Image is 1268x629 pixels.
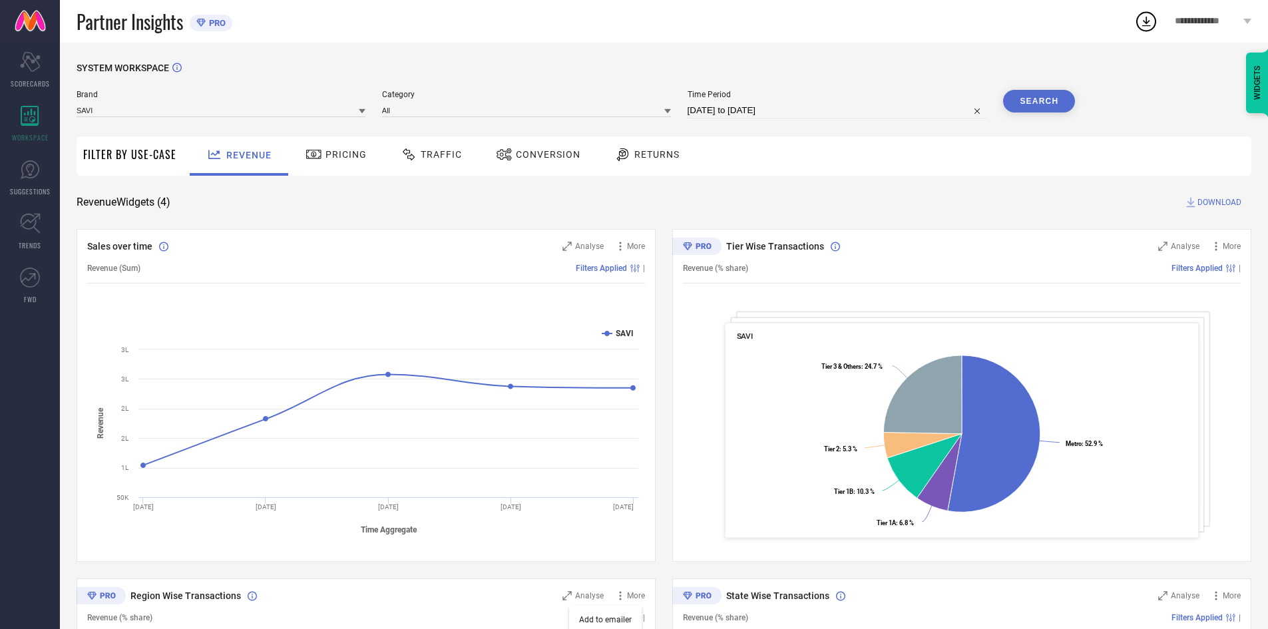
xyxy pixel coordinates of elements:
span: | [1239,613,1241,622]
span: Add to emailer [579,615,632,624]
span: Returns [634,149,680,160]
span: Revenue [226,150,272,160]
svg: Zoom [562,242,572,251]
text: 3L [121,375,129,383]
button: Search [1003,90,1075,112]
span: Revenue Widgets ( 4 ) [77,196,170,209]
text: : 52.9 % [1066,440,1103,447]
span: Filters Applied [576,264,627,273]
span: More [1223,591,1241,600]
span: Partner Insights [77,8,183,35]
span: SUGGESTIONS [10,186,51,196]
text: [DATE] [501,503,521,511]
span: | [643,264,645,273]
text: [DATE] [613,503,634,511]
text: [DATE] [256,503,276,511]
div: Premium [77,587,126,607]
text: 50K [116,494,129,501]
span: TRENDS [19,240,41,250]
tspan: Time Aggregate [361,525,417,534]
svg: Zoom [562,591,572,600]
span: Category [382,90,671,99]
span: Time Period [688,90,987,99]
tspan: Tier 2 [824,445,839,453]
span: FWD [24,294,37,304]
text: SAVI [616,329,634,338]
span: | [1239,264,1241,273]
tspan: Tier 1B [834,488,853,495]
span: DOWNLOAD [1197,196,1241,209]
svg: Zoom [1158,591,1167,600]
text: : 6.8 % [877,519,915,526]
text: : 24.7 % [821,363,883,370]
span: SYSTEM WORKSPACE [77,63,169,73]
span: Pricing [325,149,367,160]
tspan: Tier 3 & Others [821,363,861,370]
span: WORKSPACE [12,132,49,142]
span: More [627,242,645,251]
span: Revenue (Sum) [87,264,140,273]
span: Analyse [575,242,604,251]
text: : 10.3 % [834,488,875,495]
tspan: Revenue [96,407,105,439]
span: Revenue (% share) [683,264,748,273]
tspan: Tier 1A [877,519,897,526]
span: Analyse [1171,242,1199,251]
span: More [627,591,645,600]
span: | [643,613,645,622]
span: SAVI [737,331,753,341]
div: Open download list [1134,9,1158,33]
text: : 5.3 % [824,445,857,453]
span: Analyse [1171,591,1199,600]
span: Tier Wise Transactions [726,241,824,252]
text: 2L [121,435,129,442]
span: Revenue (% share) [683,613,748,622]
text: [DATE] [378,503,399,511]
span: Conversion [516,149,580,160]
span: Brand [77,90,365,99]
text: 2L [121,405,129,412]
span: Traffic [421,149,462,160]
tspan: Metro [1066,440,1082,447]
span: Revenue (% share) [87,613,152,622]
span: More [1223,242,1241,251]
text: [DATE] [133,503,154,511]
svg: Zoom [1158,242,1167,251]
span: PRO [206,18,226,28]
input: Select time period [688,103,987,118]
text: 1L [121,464,129,471]
text: 3L [121,346,129,353]
div: Premium [672,587,722,607]
div: Premium [672,238,722,258]
span: Filters Applied [1171,264,1223,273]
span: Filters Applied [1171,613,1223,622]
span: Filter By Use-Case [83,146,176,162]
span: Sales over time [87,241,152,252]
span: State Wise Transactions [726,590,829,601]
span: Analyse [575,591,604,600]
span: Region Wise Transactions [130,590,241,601]
span: SCORECARDS [11,79,50,89]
